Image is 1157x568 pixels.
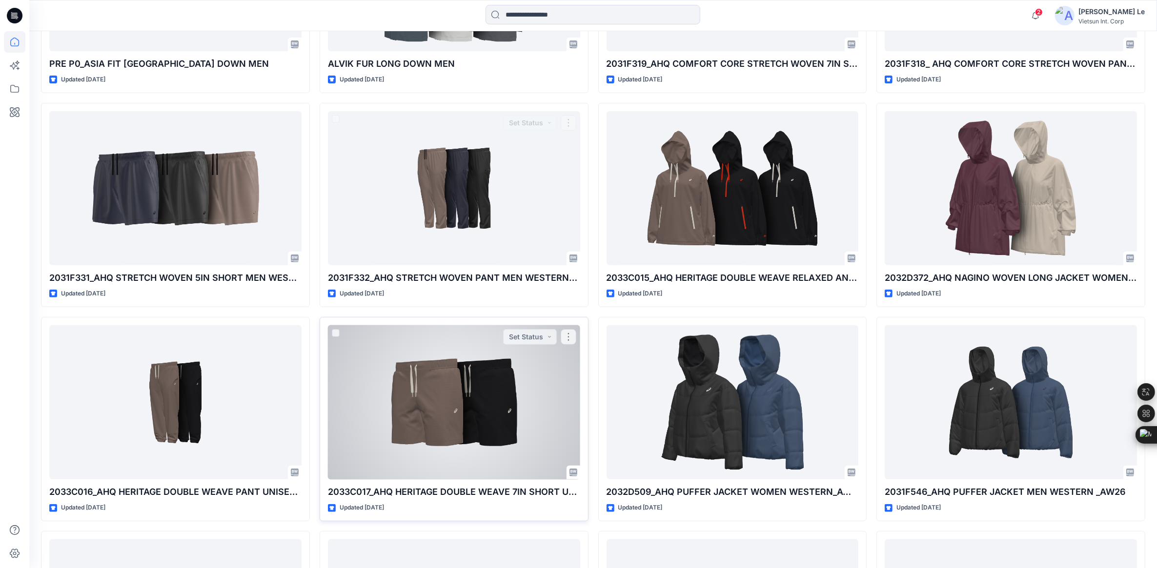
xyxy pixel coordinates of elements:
p: Updated [DATE] [896,289,941,299]
p: Updated [DATE] [618,503,663,513]
p: 2031F332_AHQ STRETCH WOVEN PANT MEN WESTERN_AW26 [328,271,580,285]
p: 2031F331_AHQ STRETCH WOVEN 5IN SHORT MEN WESTERN_AW26 [49,271,302,285]
a: 2032D509_AHQ PUFFER JACKET WOMEN WESTERN_AW26 [607,325,859,480]
div: [PERSON_NAME] Le [1078,6,1145,18]
p: Updated [DATE] [896,503,941,513]
a: 2033C017_AHQ HERITAGE DOUBLE WEAVE 7IN SHORT UNISEX WESTERN_AW26 [328,325,580,480]
div: Vietsun Int. Corp [1078,18,1145,25]
p: Updated [DATE] [61,289,105,299]
a: 2032D372_AHQ NAGINO WOVEN LONG JACKET WOMEN WESTERN_AW26 [885,111,1137,266]
p: 2033C017_AHQ HERITAGE DOUBLE WEAVE 7IN SHORT UNISEX WESTERN_AW26 [328,485,580,499]
a: 2033C016_AHQ HERITAGE DOUBLE WEAVE PANT UNISEX WESTERN_AW26 [49,325,302,480]
p: Updated [DATE] [340,503,384,513]
a: 2031F546_AHQ PUFFER JACKET MEN WESTERN _AW26 [885,325,1137,480]
a: 2033C015_AHQ HERITAGE DOUBLE WEAVE RELAXED ANORAK UNISEX WESTERN _AW26 [607,111,859,266]
p: Updated [DATE] [618,75,663,85]
p: 2033C015_AHQ HERITAGE DOUBLE WEAVE RELAXED ANORAK UNISEX WESTERN _AW26 [607,271,859,285]
p: 2033C016_AHQ HERITAGE DOUBLE WEAVE PANT UNISEX WESTERN_AW26 [49,485,302,499]
p: Updated [DATE] [61,75,105,85]
p: 2031F318_ AHQ COMFORT CORE STRETCH WOVEN PANT MEN WESTERN_SMS_AW26 [885,57,1137,71]
p: Updated [DATE] [61,503,105,513]
p: 2032D509_AHQ PUFFER JACKET WOMEN WESTERN_AW26 [607,485,859,499]
p: 2032D372_AHQ NAGINO WOVEN LONG JACKET WOMEN WESTERN_AW26 [885,271,1137,285]
p: ALVIK FUR LONG DOWN MEN [328,57,580,71]
a: 2031F332_AHQ STRETCH WOVEN PANT MEN WESTERN_AW26 [328,111,580,266]
span: 2 [1035,8,1043,16]
p: Updated [DATE] [340,289,384,299]
p: Updated [DATE] [340,75,384,85]
a: 2031F331_AHQ STRETCH WOVEN 5IN SHORT MEN WESTERN_AW26 [49,111,302,266]
p: Updated [DATE] [896,75,941,85]
p: PRE P0_ASIA FIT [GEOGRAPHIC_DATA] DOWN MEN [49,57,302,71]
img: avatar [1055,6,1075,25]
p: 2031F546_AHQ PUFFER JACKET MEN WESTERN _AW26 [885,485,1137,499]
p: 2031F319_AHQ COMFORT CORE STRETCH WOVEN 7IN SHORT MEN WESTERN_SMS_AW26 [607,57,859,71]
p: Updated [DATE] [618,289,663,299]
